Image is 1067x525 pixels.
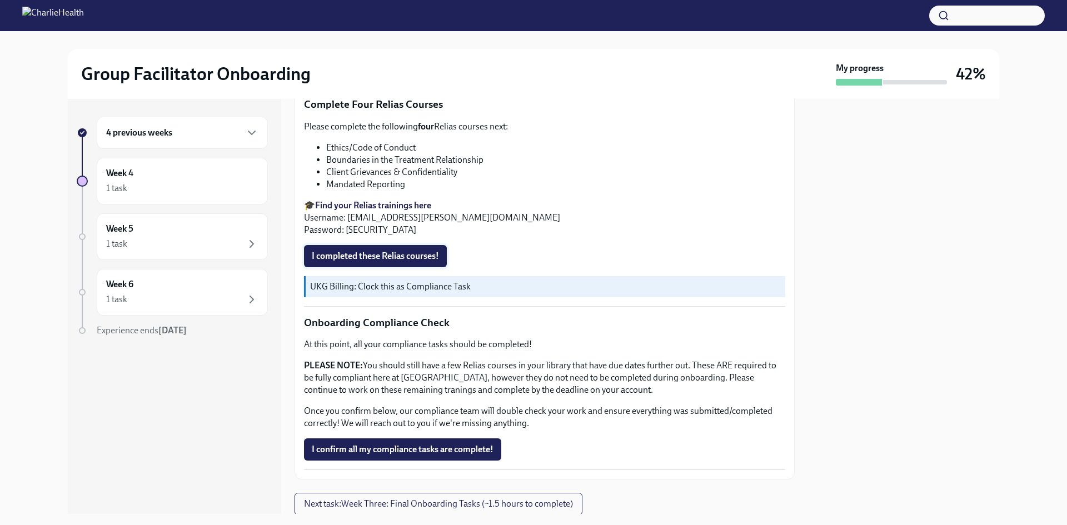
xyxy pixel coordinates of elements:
[106,223,133,235] h6: Week 5
[418,121,434,132] strong: four
[77,158,268,204] a: Week 41 task
[956,64,986,84] h3: 42%
[304,121,785,133] p: Please complete the following Relias courses next:
[326,166,785,178] li: Client Grievances & Confidentiality
[304,405,785,429] p: Once you confirm below, our compliance team will double check your work and ensure everything was...
[312,444,493,455] span: I confirm all my compliance tasks are complete!
[304,359,785,396] p: You should still have a few Relias courses in your library that have due dates further out. These...
[304,360,363,371] strong: PLEASE NOTE:
[315,200,431,211] a: Find your Relias trainings here
[97,325,187,336] span: Experience ends
[304,97,785,112] p: Complete Four Relias Courses
[106,238,127,250] div: 1 task
[304,438,501,461] button: I confirm all my compliance tasks are complete!
[304,245,447,267] button: I completed these Relias courses!
[326,142,785,154] li: Ethics/Code of Conduct
[304,316,785,330] p: Onboarding Compliance Check
[77,269,268,316] a: Week 61 task
[106,293,127,306] div: 1 task
[304,338,785,351] p: At this point, all your compliance tasks should be completed!
[304,199,785,236] p: 🎓 Username: [EMAIL_ADDRESS][PERSON_NAME][DOMAIN_NAME] Password: [SECURITY_DATA]
[326,178,785,191] li: Mandated Reporting
[310,281,781,293] p: UKG Billing: Clock this as Compliance Task
[158,325,187,336] strong: [DATE]
[106,278,133,291] h6: Week 6
[836,62,884,74] strong: My progress
[106,127,172,139] h6: 4 previous weeks
[106,182,127,194] div: 1 task
[312,251,439,262] span: I completed these Relias courses!
[22,7,84,24] img: CharlieHealth
[77,213,268,260] a: Week 51 task
[304,498,573,509] span: Next task : Week Three: Final Onboarding Tasks (~1.5 hours to complete)
[295,493,582,515] button: Next task:Week Three: Final Onboarding Tasks (~1.5 hours to complete)
[106,167,133,179] h6: Week 4
[81,63,311,85] h2: Group Facilitator Onboarding
[97,117,268,149] div: 4 previous weeks
[326,154,785,166] li: Boundaries in the Treatment Relationship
